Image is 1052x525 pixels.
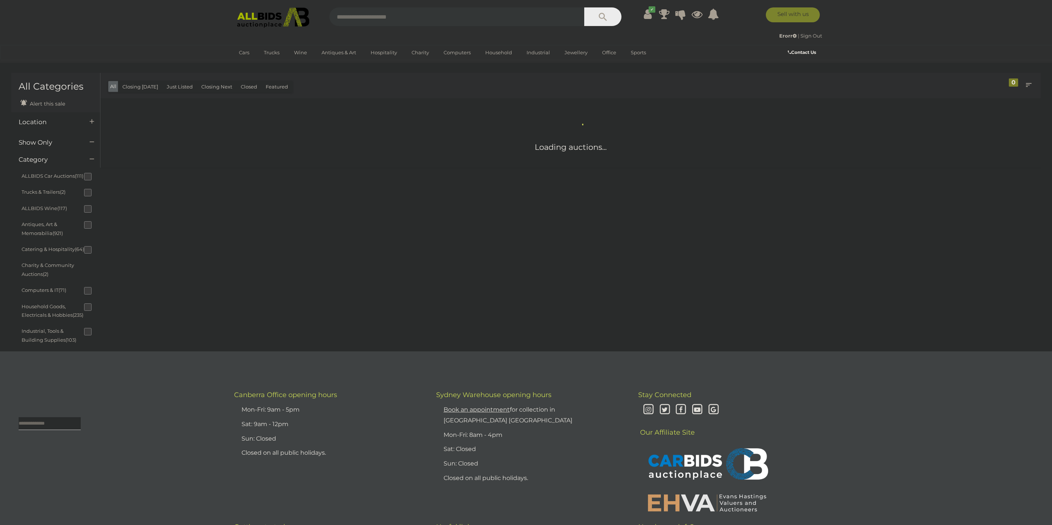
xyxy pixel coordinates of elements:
[234,391,337,399] span: Canberra Office opening hours
[707,403,720,416] i: Google
[28,100,65,107] span: Alert this sale
[22,303,83,318] a: Household Goods, Electricals & Hobbies(235)
[234,46,254,59] a: Cars
[798,33,799,39] span: |
[444,406,510,413] u: Book an appointment
[626,46,651,59] a: Sports
[240,403,418,417] li: Mon-Fri: 9am - 5pm
[22,328,76,342] a: Industrial, Tools & Building Supplies(103)
[766,7,820,22] a: Sell with us
[240,432,418,446] li: Sun: Closed
[19,119,79,126] h4: Location
[19,81,93,92] h1: All Categories
[162,81,197,93] button: Just Listed
[674,403,687,416] i: Facebook
[444,406,572,424] a: Book an appointmentfor collection in [GEOGRAPHIC_DATA] [GEOGRAPHIC_DATA]
[19,97,67,109] a: Alert this sale
[1009,78,1018,87] div: 0
[691,403,704,416] i: Youtube
[22,262,74,277] a: Charity & Community Auctions(2)
[649,6,655,13] i: ✔
[788,49,816,55] b: Contact Us
[108,81,118,92] button: All
[22,246,84,252] a: Catering & Hospitality(64)
[436,391,551,399] span: Sydney Warehouse opening hours
[52,230,63,236] span: (921)
[638,417,695,437] span: Our Affiliate Site
[638,391,691,399] span: Stay Connected
[442,442,620,457] li: Sat: Closed
[442,471,620,486] li: Closed on all public holidays.
[73,312,83,318] span: (235)
[642,403,655,416] i: Instagram
[439,46,476,59] a: Computers
[779,33,797,39] strong: Erorr
[75,246,84,252] span: (64)
[22,221,63,236] a: Antiques, Art & Memorabilia(921)
[58,287,66,293] span: (71)
[65,337,76,343] span: (103)
[442,457,620,471] li: Sun: Closed
[236,81,262,93] button: Closed
[233,7,314,28] img: Allbids.com.au
[22,189,65,195] a: Trucks & Trailers(2)
[240,446,418,460] li: Closed on all public holidays.
[560,46,592,59] a: Jewellery
[597,46,621,59] a: Office
[644,493,770,512] img: EHVA | Evans Hastings Valuers and Auctioneers
[261,81,292,93] button: Featured
[642,7,653,21] a: ✔
[22,173,83,179] a: ALLBIDS Car Auctions(111)
[197,81,237,93] button: Closing Next
[584,7,621,26] button: Search
[43,271,48,277] span: (2)
[442,428,620,442] li: Mon-Fri: 8am - 4pm
[22,287,66,293] a: Computers & IT(71)
[19,156,79,163] h4: Category
[779,33,798,39] a: Erorr
[259,46,284,59] a: Trucks
[658,403,671,416] i: Twitter
[234,59,297,71] a: [GEOGRAPHIC_DATA]
[60,189,65,195] span: (2)
[407,46,434,59] a: Charity
[240,417,418,432] li: Sat: 9am - 12pm
[57,205,67,211] span: (117)
[22,205,67,211] a: ALLBIDS Wine(117)
[289,46,312,59] a: Wine
[19,139,79,146] h4: Show Only
[118,81,163,93] button: Closing [DATE]
[800,33,822,39] a: Sign Out
[480,46,517,59] a: Household
[317,46,361,59] a: Antiques & Art
[522,46,555,59] a: Industrial
[644,440,770,489] img: CARBIDS Auctionplace
[535,142,607,152] span: Loading auctions...
[366,46,402,59] a: Hospitality
[75,173,83,179] span: (111)
[788,48,818,57] a: Contact Us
